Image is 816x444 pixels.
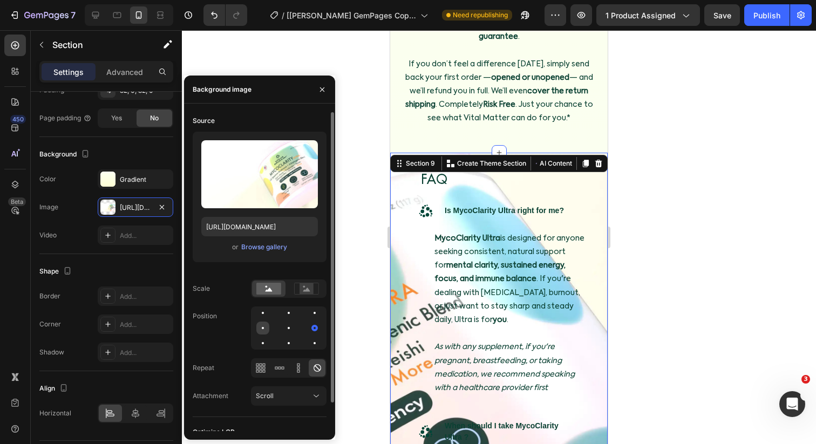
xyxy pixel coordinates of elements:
i: As with any supplement, if you're pregnant, breastfeeding, or taking medication, we recommend spe... [44,313,185,361]
div: Video [39,230,57,240]
div: Position [193,311,217,321]
button: AI Content [143,127,184,140]
div: Add... [120,320,171,330]
div: Scale [193,284,210,293]
span: Scroll [256,392,274,400]
div: Section 9 [13,128,47,138]
h2: FAQ [30,140,220,159]
div: Page padding [39,113,92,123]
div: Add... [120,231,171,241]
div: Repeat [193,363,214,373]
span: / [282,10,284,21]
p: Advanced [106,66,143,78]
iframe: Design area [390,30,608,444]
span: Yes [111,113,122,123]
span: No [150,113,159,123]
div: Color [39,174,56,184]
div: Optimize LCP [193,427,235,437]
span: 3 [801,375,810,384]
input: https://example.com/image.jpg [201,217,318,236]
div: Background image [193,85,251,94]
button: Scroll [251,386,327,406]
div: 450 [10,115,26,124]
p: Section [52,38,141,51]
div: Add... [120,348,171,358]
iframe: Intercom live chat [779,391,805,417]
strong: Is MycoClarity Ultra right for me? [55,176,174,185]
button: Publish [744,4,790,26]
div: Align [39,381,70,396]
div: Image [39,202,58,212]
p: is designed for anyone seeking consistent, natural support for . If you're dealing with [MEDICAL_... [44,202,195,297]
div: [URL][DOMAIN_NAME] [120,203,151,213]
button: Browse gallery [241,242,288,252]
strong: When should I take MycoClarity Ultra ? [55,391,168,411]
strong: you [103,286,117,293]
div: Background [39,147,92,162]
strong: mental clarity, sustained energy, focus, and immune balance [44,231,175,252]
div: Border [39,291,60,301]
p: Settings [53,66,84,78]
img: preview-image [201,140,318,208]
div: Undo/Redo [203,4,247,26]
span: 1 product assigned [606,10,676,21]
div: Source [193,116,215,126]
div: Beta [8,197,26,206]
p: 7 [71,9,76,22]
p: Create Theme Section [67,128,136,138]
button: 1 product assigned [596,4,700,26]
div: Publish [753,10,780,21]
span: or [232,241,239,254]
button: Save [704,4,740,26]
button: 7 [4,4,80,26]
span: Save [713,11,731,20]
span: Need republishing [453,10,508,20]
div: Shadow [39,347,64,357]
strong: MycoClarity Ultra [44,204,110,212]
div: Corner [39,319,61,329]
div: Attachment [193,391,228,401]
span: [[PERSON_NAME] GemPages Copy] MycoClarity Ultra [287,10,416,21]
div: Browse gallery [241,242,287,252]
div: Horizontal [39,408,71,418]
div: Gradient [120,175,171,185]
div: Add... [120,292,171,302]
div: Shape [39,264,74,279]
